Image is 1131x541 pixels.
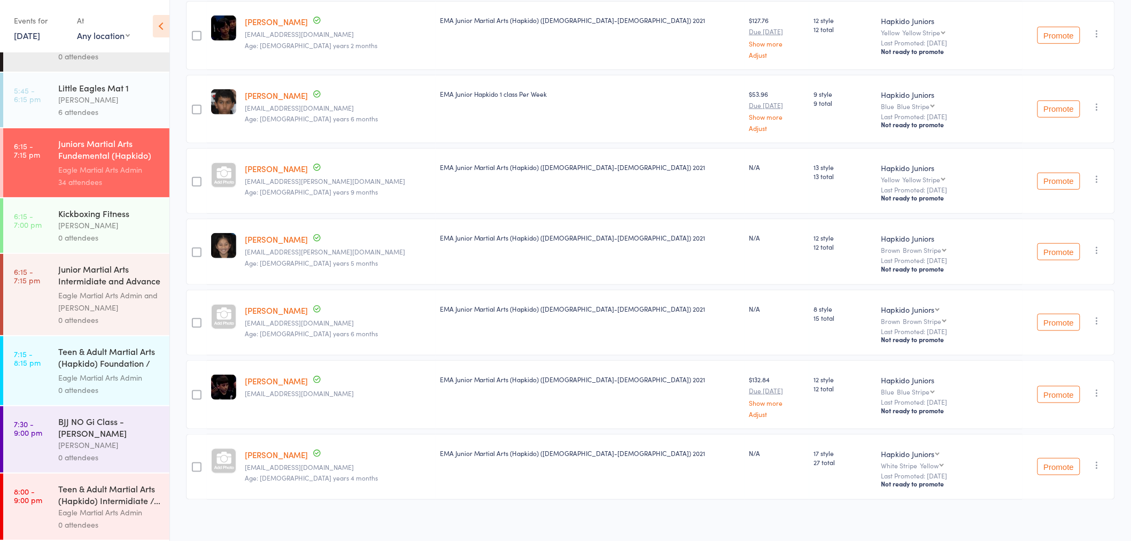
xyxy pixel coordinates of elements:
[814,458,872,467] span: 27 total
[77,29,130,41] div: Any location
[3,254,169,335] a: 6:15 -7:15 pmJunior Martial Arts Intermidiate and Advance (Hap...Eagle Martial Arts Admin and [PE...
[245,163,308,174] a: [PERSON_NAME]
[1037,173,1080,190] button: Promote
[440,163,741,172] div: EMA Junior Martial Arts (Hapkido) ([DEMOGRAPHIC_DATA]-[DEMOGRAPHIC_DATA]) 2021
[1037,386,1080,403] button: Promote
[749,375,805,417] div: $132.84
[440,449,741,458] div: EMA Junior Martial Arts (Hapkido) ([DEMOGRAPHIC_DATA]-[DEMOGRAPHIC_DATA]) 2021
[58,314,160,326] div: 0 attendees
[814,172,872,181] span: 13 total
[245,16,308,27] a: [PERSON_NAME]
[440,233,741,242] div: EMA Junior Martial Arts (Hapkido) ([DEMOGRAPHIC_DATA]-[DEMOGRAPHIC_DATA]) 2021
[881,246,1018,253] div: Brown
[1037,243,1080,260] button: Promote
[814,375,872,384] span: 12 style
[881,406,1018,415] div: Not ready to promote
[3,73,169,127] a: 5:45 -6:15 pmLittle Eagles Mat 1[PERSON_NAME]6 attendees
[881,257,1018,264] small: Last Promoted: [DATE]
[3,336,169,405] a: 7:15 -8:15 pmTeen & Adult Martial Arts (Hapkido) Foundation / F...Eagle Martial Arts Admin0 atten...
[881,47,1018,56] div: Not ready to promote
[3,198,169,253] a: 6:15 -7:00 pmKickboxing Fitness[PERSON_NAME]0 attendees
[814,242,872,251] span: 12 total
[3,474,169,540] a: 8:00 -9:00 pmTeen & Adult Martial Arts (Hapkido) Intermidiate /...Eagle Martial Arts Admin0 atten...
[749,51,805,58] a: Adjust
[902,29,940,36] div: Yellow Stripe
[749,449,805,458] div: N/A
[58,207,160,219] div: Kickboxing Fitness
[749,411,805,418] a: Adjust
[58,164,160,176] div: Eagle Martial Arts Admin
[749,28,805,35] small: Due [DATE]
[245,463,431,471] small: zegrati@gmail.com
[881,472,1018,480] small: Last Promoted: [DATE]
[902,176,940,183] div: Yellow Stripe
[814,16,872,25] span: 12 style
[749,387,805,395] small: Due [DATE]
[749,163,805,172] div: N/A
[881,103,1018,110] div: Blue
[814,313,872,322] span: 15 total
[58,289,160,314] div: Eagle Martial Arts Admin and [PERSON_NAME]
[881,335,1018,344] div: Not ready to promote
[881,265,1018,273] div: Not ready to promote
[58,439,160,451] div: [PERSON_NAME]
[58,483,160,506] div: Teen & Adult Martial Arts (Hapkido) Intermidiate /...
[749,16,805,58] div: $127.76
[211,16,236,41] img: image1757664282.png
[814,449,872,458] span: 17 style
[245,114,378,123] span: Age: [DEMOGRAPHIC_DATA] years 6 months
[897,388,929,395] div: Blue Stripe
[881,186,1018,194] small: Last Promoted: [DATE]
[58,519,160,531] div: 0 attendees
[881,194,1018,202] div: Not ready to promote
[881,449,934,459] div: Hapkido Juniors
[881,318,1018,324] div: Brown
[14,267,40,284] time: 6:15 - 7:15 pm
[814,25,872,34] span: 12 total
[749,89,805,132] div: $53.96
[903,318,941,324] div: Brown Stripe
[881,29,1018,36] div: Yellow
[881,163,1018,173] div: Hapkido Juniors
[245,390,431,397] small: khoda1_reza1@yahoo.com
[58,384,160,396] div: 0 attendees
[58,137,160,164] div: Juniors Martial Arts Fundemental (Hapkido) Mat 2
[881,462,1018,469] div: White Stripe
[211,233,236,258] img: image1757662407.png
[245,187,378,196] span: Age: [DEMOGRAPHIC_DATA] years 9 months
[77,12,130,29] div: At
[881,120,1018,129] div: Not ready to promote
[1037,27,1080,44] button: Promote
[245,177,431,185] small: winnie.bui@gmail.com
[749,40,805,47] a: Show more
[245,258,378,267] span: Age: [DEMOGRAPHIC_DATA] years 5 months
[211,89,236,114] img: image1757662491.png
[245,90,308,101] a: [PERSON_NAME]
[58,82,160,94] div: Little Eagles Mat 1
[440,89,741,98] div: EMA Junior Hapkido 1 class Per Week
[14,350,41,367] time: 7:15 - 8:15 pm
[881,388,1018,395] div: Blue
[211,375,236,400] img: image1757664206.png
[440,16,741,25] div: EMA Junior Martial Arts (Hapkido) ([DEMOGRAPHIC_DATA]-[DEMOGRAPHIC_DATA]) 2021
[814,233,872,242] span: 12 style
[245,449,308,460] a: [PERSON_NAME]
[245,104,431,112] small: Tikajungthapa@hotmail.com
[58,94,160,106] div: [PERSON_NAME]
[58,372,160,384] div: Eagle Martial Arts Admin
[58,451,160,463] div: 0 attendees
[58,219,160,231] div: [PERSON_NAME]
[920,462,939,469] div: Yellow
[58,263,160,289] div: Junior Martial Arts Intermidiate and Advance (Hap...
[881,16,1018,26] div: Hapkido Juniors
[245,305,308,316] a: [PERSON_NAME]
[14,86,41,103] time: 5:45 - 6:15 pm
[14,12,66,29] div: Events for
[814,304,872,313] span: 8 style
[245,473,378,482] span: Age: [DEMOGRAPHIC_DATA] years 4 months
[881,328,1018,335] small: Last Promoted: [DATE]
[1037,314,1080,331] button: Promote
[14,420,42,437] time: 7:30 - 9:00 pm
[58,506,160,519] div: Eagle Martial Arts Admin
[749,304,805,313] div: N/A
